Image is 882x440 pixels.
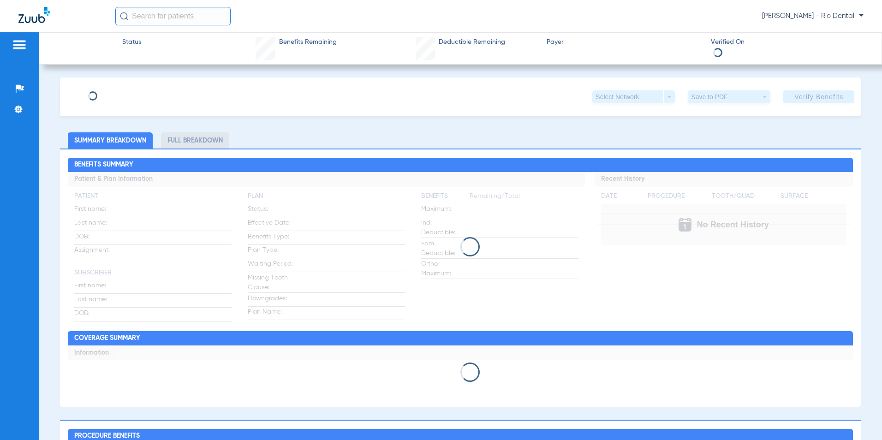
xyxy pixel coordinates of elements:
h2: Benefits Summary [68,158,853,172]
span: Verified On [711,37,867,47]
span: Status [122,37,141,47]
span: Deductible Remaining [439,37,505,47]
span: [PERSON_NAME] - Rio Dental [762,12,864,21]
input: Search for patients [115,7,231,25]
span: Payer [547,37,703,47]
li: Full Breakdown [161,132,229,149]
span: Benefits Remaining [279,37,337,47]
img: Search Icon [120,12,128,20]
img: hamburger-icon [12,39,27,50]
img: Zuub Logo [18,7,50,23]
h2: Coverage Summary [68,331,853,346]
li: Summary Breakdown [68,132,153,149]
